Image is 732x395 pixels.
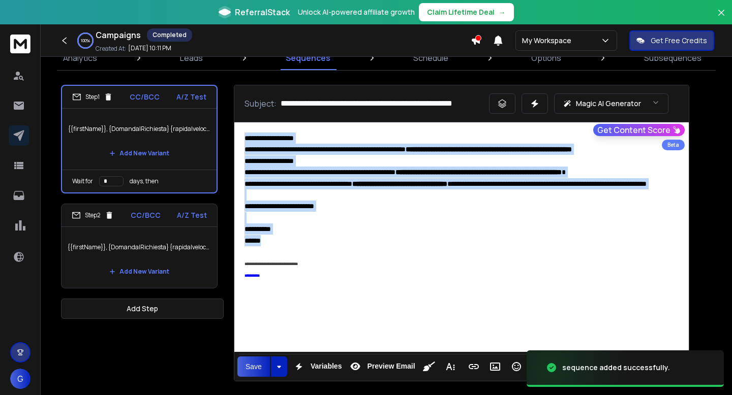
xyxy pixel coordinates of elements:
span: Variables [309,362,344,371]
a: Analytics [57,46,103,70]
a: Leads [174,46,209,70]
button: Add New Variant [101,143,177,163]
p: CC/BCC [130,92,160,102]
p: A/Z Test [176,92,206,102]
p: {{firstName}}, {Domanda|Richiesta} {rapida|veloce|breve} [68,115,210,143]
button: Close banner [715,6,728,30]
h1: Campaigns [96,29,141,41]
p: days, then [130,177,159,185]
button: Add Step [61,299,224,319]
div: Completed [147,28,192,42]
p: Wait for [72,177,93,185]
p: Get Free Credits [651,36,707,46]
div: Step 2 [72,211,114,220]
a: Options [525,46,567,70]
a: Subsequences [638,46,708,70]
button: Insert Image (⌘P) [485,356,505,377]
p: A/Z Test [177,210,207,220]
p: Created At: [96,45,126,53]
button: G [10,369,30,389]
button: Save [237,356,270,377]
p: Options [531,52,561,64]
a: Schedule [407,46,454,70]
p: Leads [180,52,203,64]
button: Claim Lifetime Deal→ [419,3,514,21]
div: Beta [662,140,685,150]
a: Sequences [280,46,337,70]
p: {{firstName}}, {Domanda|Richiesta} {rapida|veloce|breve} [68,233,211,261]
button: Variables [289,356,344,377]
p: CC/BCC [131,210,161,220]
button: Add New Variant [101,261,177,282]
div: Step 1 [72,92,113,102]
p: Subsequences [644,52,701,64]
button: Clean HTML [419,356,439,377]
div: sequence added successfully. [562,363,670,373]
p: 100 % [81,38,90,44]
p: Unlock AI-powered affiliate growth [298,7,415,17]
span: → [499,7,506,17]
button: Get Content Score [593,124,685,136]
li: Step1CC/BCCA/Z Test{{firstName}}, {Domanda|Richiesta} {rapida|veloce|breve}Add New VariantWait fo... [61,85,218,193]
button: Get Free Credits [629,30,714,51]
span: Preview Email [365,362,417,371]
p: [DATE] 10:11 PM [128,44,171,52]
p: Analytics [63,52,97,64]
button: Emoticons [507,356,526,377]
button: Preview Email [346,356,417,377]
p: Schedule [413,52,448,64]
li: Step2CC/BCCA/Z Test{{firstName}}, {Domanda|Richiesta} {rapida|veloce|breve}Add New Variant [61,204,218,288]
span: ReferralStack [235,6,290,18]
p: Sequences [286,52,330,64]
button: Insert Link (⌘K) [464,356,483,377]
p: My Workspace [522,36,575,46]
button: More Text [441,356,460,377]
